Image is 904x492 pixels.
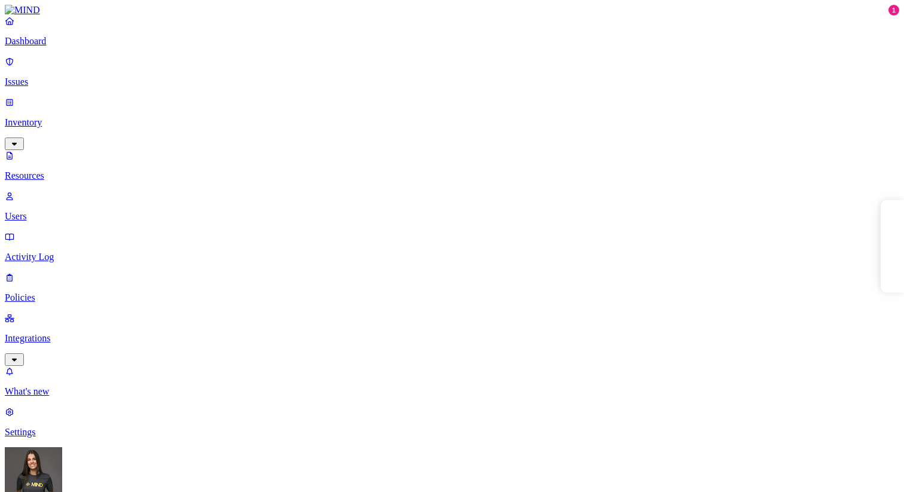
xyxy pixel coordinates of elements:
p: Settings [5,427,899,438]
p: Inventory [5,117,899,128]
p: Issues [5,77,899,87]
p: Resources [5,170,899,181]
img: MIND [5,5,40,16]
div: 1 [888,5,899,16]
p: What's new [5,386,899,397]
p: Dashboard [5,36,899,47]
p: Policies [5,292,899,303]
p: Activity Log [5,252,899,262]
p: Users [5,211,899,222]
p: Integrations [5,333,899,344]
